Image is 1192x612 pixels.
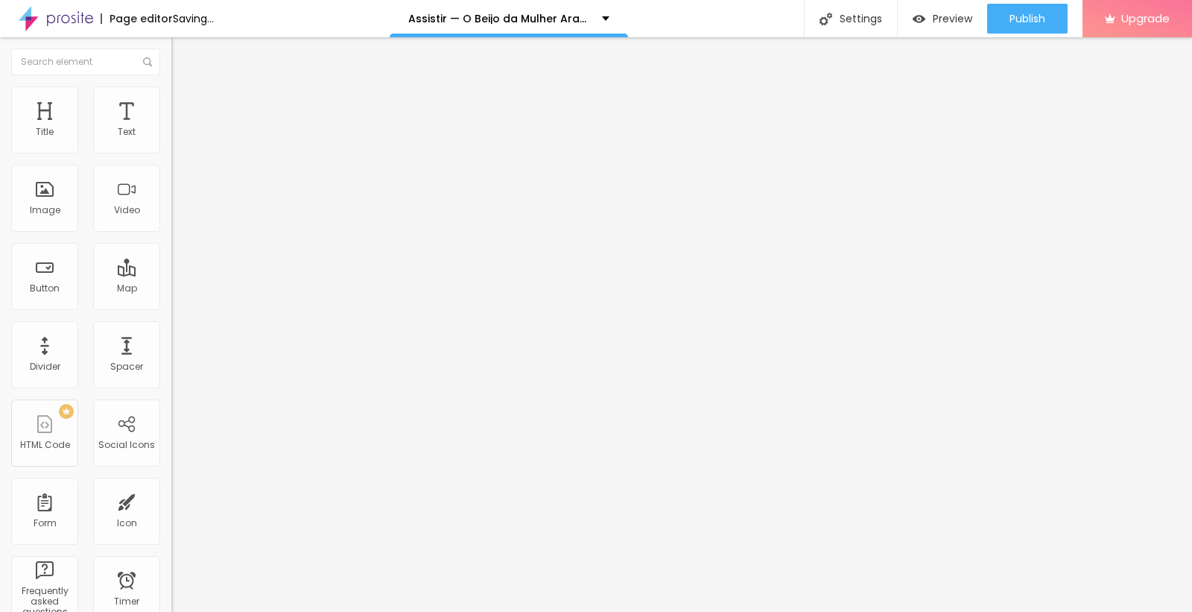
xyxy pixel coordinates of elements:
iframe: Editor [171,37,1192,612]
div: Icon [117,518,137,529]
div: Map [117,283,137,294]
div: Timer [114,596,139,607]
div: Title [36,127,54,137]
div: Page editor [101,13,173,24]
div: Saving... [173,13,214,24]
input: Search element [11,48,160,75]
span: Upgrade [1121,12,1170,25]
button: Preview [898,4,987,34]
div: Image [30,205,60,215]
div: Social Icons [98,440,155,450]
img: view-1.svg [913,13,925,25]
div: Text [118,127,136,137]
img: Icone [143,57,152,66]
img: Icone [819,13,832,25]
span: Publish [1009,13,1045,25]
button: Publish [987,4,1068,34]
div: Video [114,205,140,215]
div: Divider [30,362,60,372]
div: Spacer [110,362,143,372]
div: Button [30,283,60,294]
div: HTML Code [20,440,70,450]
div: Form [34,518,57,529]
p: Assistir — O Beijo da Mulher Aranha (2025) Filme completo em Português [408,13,591,24]
span: Preview [933,13,972,25]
